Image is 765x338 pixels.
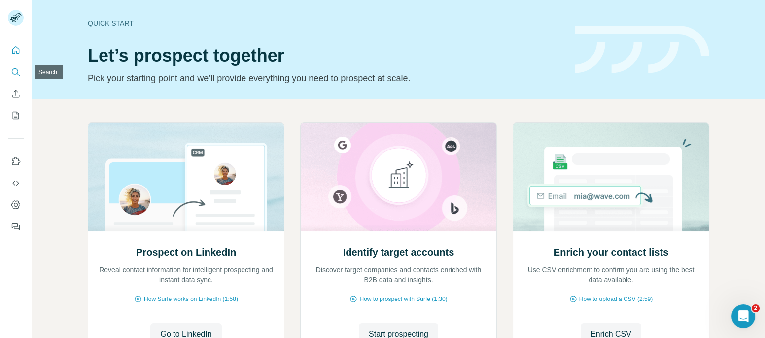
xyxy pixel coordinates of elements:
p: Reveal contact information for intelligent prospecting and instant data sync. [98,265,274,285]
div: Quick start [88,18,563,28]
img: Enrich your contact lists [513,123,709,231]
span: How Surfe works on LinkedIn (1:58) [144,295,238,303]
h2: Enrich your contact lists [554,245,668,259]
button: Feedback [8,218,24,235]
img: Prospect on LinkedIn [88,123,284,231]
button: Dashboard [8,196,24,214]
button: Enrich CSV [8,85,24,103]
h2: Identify target accounts [343,245,454,259]
span: 2 [752,304,760,312]
span: How to prospect with Surfe (1:30) [359,295,447,303]
button: Use Surfe API [8,174,24,192]
p: Pick your starting point and we’ll provide everything you need to prospect at scale. [88,72,563,85]
button: Use Surfe on LinkedIn [8,152,24,170]
button: My lists [8,107,24,124]
h2: Prospect on LinkedIn [136,245,236,259]
img: Identify target accounts [300,123,497,231]
iframe: Intercom live chat [731,304,755,328]
p: Use CSV enrichment to confirm you are using the best data available. [523,265,699,285]
button: Search [8,63,24,81]
span: How to upload a CSV (2:59) [579,295,653,303]
h1: Let’s prospect together [88,46,563,66]
p: Discover target companies and contacts enriched with B2B data and insights. [311,265,487,285]
button: Quick start [8,41,24,59]
img: banner [575,26,709,74]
